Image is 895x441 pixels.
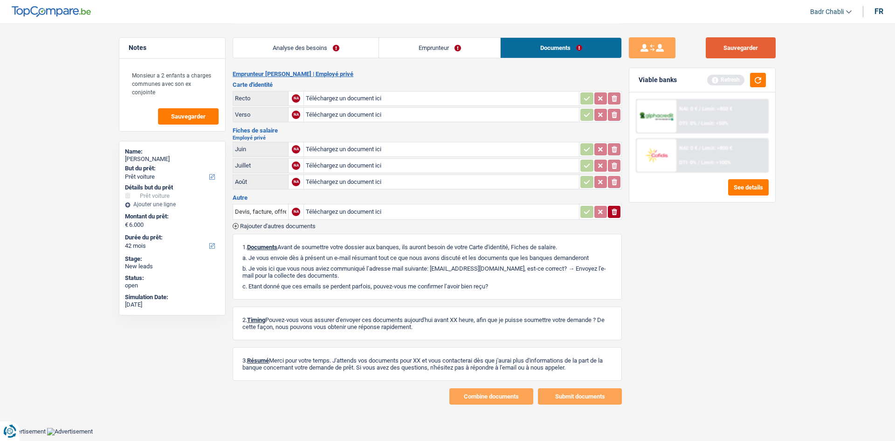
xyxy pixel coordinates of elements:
[639,76,677,84] div: Viable banks
[639,147,674,164] img: Cofidis
[699,106,701,112] span: /
[158,108,219,125] button: Sauvegarder
[707,75,744,85] div: Refresh
[728,179,769,196] button: See details
[171,113,206,119] span: Sauvegarder
[242,357,612,371] p: 3. Merci pour votre temps. J'attends vos documents pour XX et vous contacterai dès que j'aurai p...
[125,213,218,220] label: Montant du prêt:
[125,263,220,270] div: New leads
[292,145,300,154] div: NA
[235,178,286,185] div: Août
[125,255,220,263] div: Stage:
[125,221,128,229] span: €
[242,265,612,279] p: b. Je vois ici que vous nous aviez communiqué l’adresse mail suivante: [EMAIL_ADDRESS][DOMAIN_NA...
[538,388,622,405] button: Submit documents
[706,37,776,58] button: Sauvegarder
[679,160,696,166] span: DTI: 0%
[242,244,612,251] p: 1. Avant de soumettre votre dossier aux banques, ils auront besoin de votre Carte d'identité, Fic...
[639,111,674,122] img: AlphaCredit
[292,111,300,119] div: NA
[235,95,286,102] div: Recto
[235,111,286,118] div: Verso
[247,357,269,364] span: Résumé
[449,388,533,405] button: Combine documents
[702,106,732,112] span: Limit: >850 €
[679,120,696,126] span: DTI: 0%
[679,106,697,112] span: NAI: 0 €
[233,38,379,58] a: Analyse des besoins
[125,148,220,155] div: Name:
[125,294,220,301] div: Simulation Date:
[129,44,216,52] h5: Notes
[233,135,622,140] h2: Employé privé
[125,201,220,208] div: Ajouter une ligne
[247,244,277,251] span: Documents
[379,38,500,58] a: Emprunteur
[125,184,220,191] div: Détails but du prêt
[233,70,622,78] h2: Emprunteur [PERSON_NAME] | Employé privé
[233,127,622,133] h3: Fiches de salaire
[125,301,220,308] div: [DATE]
[12,6,91,17] img: TopCompare Logo
[125,282,220,289] div: open
[235,146,286,153] div: Juin
[810,8,844,16] span: Badr Chabli
[803,4,852,20] a: Badr Chabli
[233,82,622,88] h3: Carte d'identité
[701,160,731,166] span: Limit: <100%
[292,161,300,170] div: NA
[292,178,300,186] div: NA
[874,7,883,16] div: fr
[125,234,218,241] label: Durée du prêt:
[242,283,612,290] p: c. Etant donné que ces emails se perdent parfois, pouvez-vous me confirmer l’avoir bien reçu?
[47,428,93,435] img: Advertisement
[242,254,612,261] p: a. Je vous envoie dès à présent un e-mail résumant tout ce que nous avons discuté et les doc...
[292,94,300,103] div: NA
[240,223,316,229] span: Rajouter d'autres documents
[242,316,612,330] p: 2. Pouvez-vous vous assurer d'envoyer ces documents aujourd'hui avant XX heure, afin que je puiss...
[125,165,218,172] label: But du prêt:
[501,38,621,58] a: Documents
[698,160,700,166] span: /
[699,145,701,151] span: /
[233,223,316,229] button: Rajouter d'autres documents
[125,155,220,163] div: [PERSON_NAME]
[292,208,300,216] div: NA
[233,195,622,201] h3: Autre
[698,120,700,126] span: /
[247,316,265,323] span: Timing
[701,120,728,126] span: Limit: <50%
[679,145,697,151] span: NAI: 0 €
[235,162,286,169] div: Juillet
[125,274,220,282] div: Status:
[702,145,732,151] span: Limit: >800 €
